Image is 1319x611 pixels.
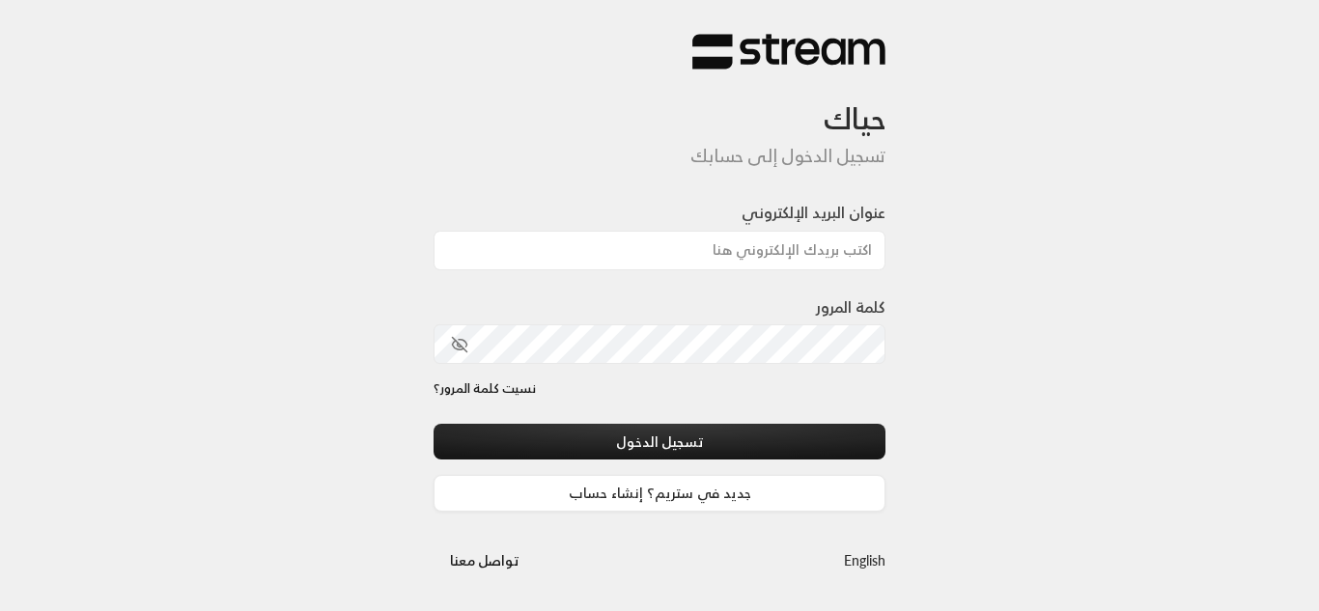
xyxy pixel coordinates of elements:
a: جديد في ستريم؟ إنشاء حساب [434,475,885,511]
button: تسجيل الدخول [434,424,885,459]
img: Stream Logo [692,33,885,70]
a: نسيت كلمة المرور؟ [434,379,536,399]
button: toggle password visibility [443,328,476,361]
input: اكتب بريدك الإلكتروني هنا [434,231,885,270]
label: كلمة المرور [816,295,885,319]
a: تواصل معنا [434,548,535,572]
h5: تسجيل الدخول إلى حسابك [434,146,885,167]
button: تواصل معنا [434,542,535,578]
h3: حياك [434,70,885,137]
label: عنوان البريد الإلكتروني [742,201,885,224]
a: English [844,542,885,578]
